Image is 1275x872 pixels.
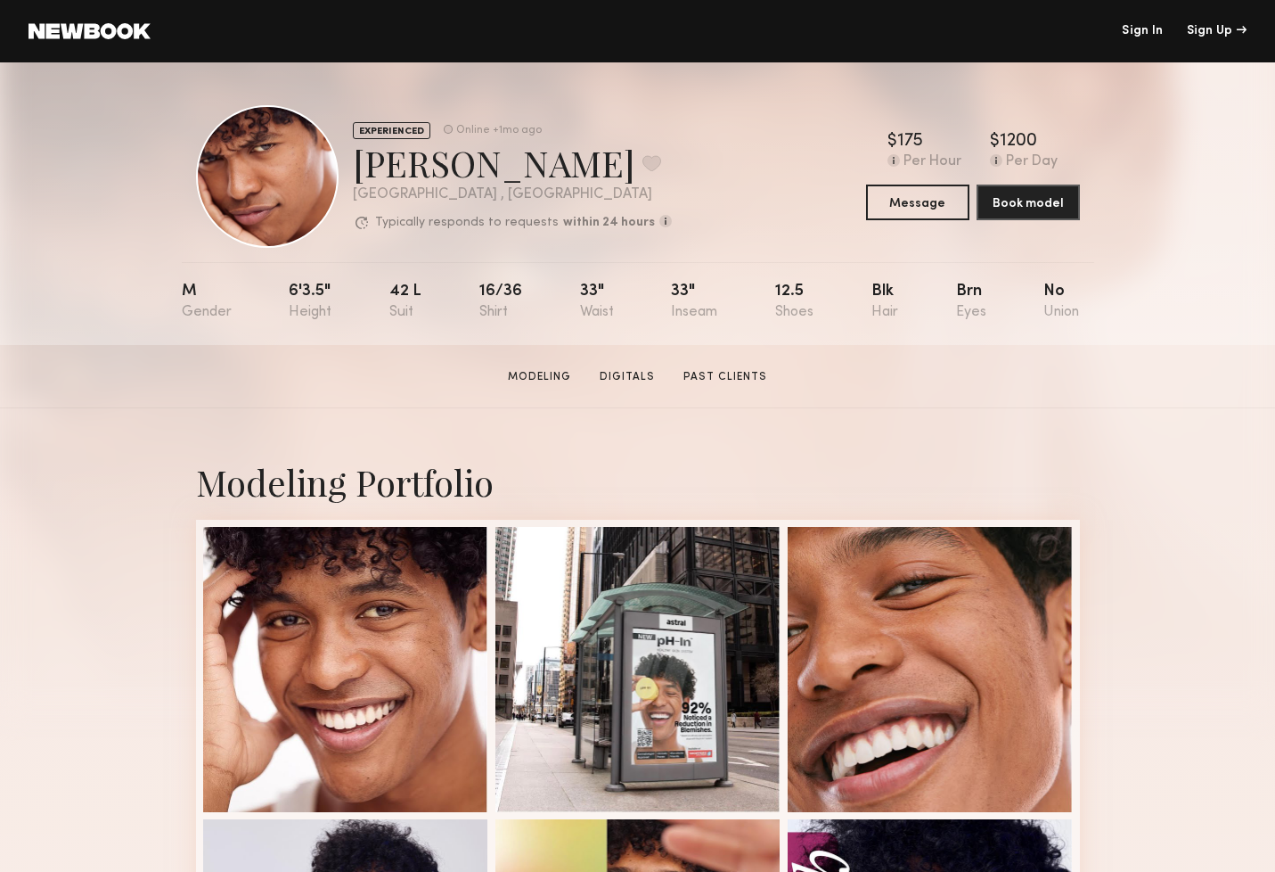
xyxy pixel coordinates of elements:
div: 6'3.5" [289,284,331,320]
a: Past Clients [676,369,774,385]
div: $ [990,133,1000,151]
div: 175 [897,133,923,151]
div: Modeling Portfolio [196,458,1080,506]
button: Book model [977,185,1080,220]
div: Online +1mo ago [456,125,542,136]
a: Digitals [593,369,662,385]
div: [PERSON_NAME] [353,139,672,186]
div: Per Hour [903,154,961,170]
a: Sign In [1122,25,1163,37]
a: Modeling [501,369,578,385]
button: Message [866,185,969,220]
div: Blk [871,284,898,320]
div: Brn [956,284,986,320]
div: Per Day [1006,154,1058,170]
b: within 24 hours [563,217,655,229]
div: [GEOGRAPHIC_DATA] , [GEOGRAPHIC_DATA] [353,187,672,202]
div: 16/36 [479,284,522,320]
div: M [182,284,232,320]
div: 33" [671,284,717,320]
p: Typically responds to requests [375,217,559,229]
div: $ [887,133,897,151]
div: EXPERIENCED [353,122,430,139]
div: 33" [580,284,614,320]
div: 1200 [1000,133,1037,151]
div: 12.5 [775,284,813,320]
div: 42 l [389,284,421,320]
div: Sign Up [1187,25,1246,37]
div: No [1043,284,1079,320]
